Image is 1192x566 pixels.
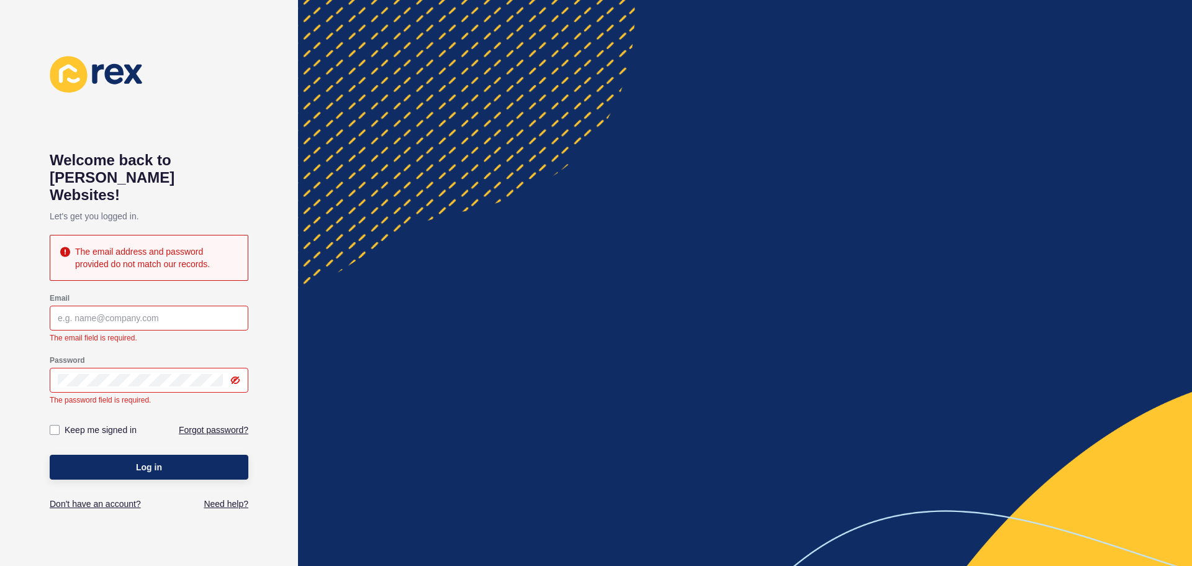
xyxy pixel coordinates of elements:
[204,498,248,510] a: Need help?
[50,498,141,510] a: Don't have an account?
[50,455,248,480] button: Log in
[75,245,238,270] div: The email address and password provided do not match our records.
[50,333,248,343] div: The email field is required.
[50,204,248,229] p: Let's get you logged in.
[50,355,85,365] label: Password
[136,461,162,473] span: Log in
[65,424,137,436] label: Keep me signed in
[58,312,240,324] input: e.g. name@company.com
[50,293,70,303] label: Email
[50,395,248,405] div: The password field is required.
[179,424,248,436] a: Forgot password?
[50,152,248,204] h1: Welcome back to [PERSON_NAME] Websites!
